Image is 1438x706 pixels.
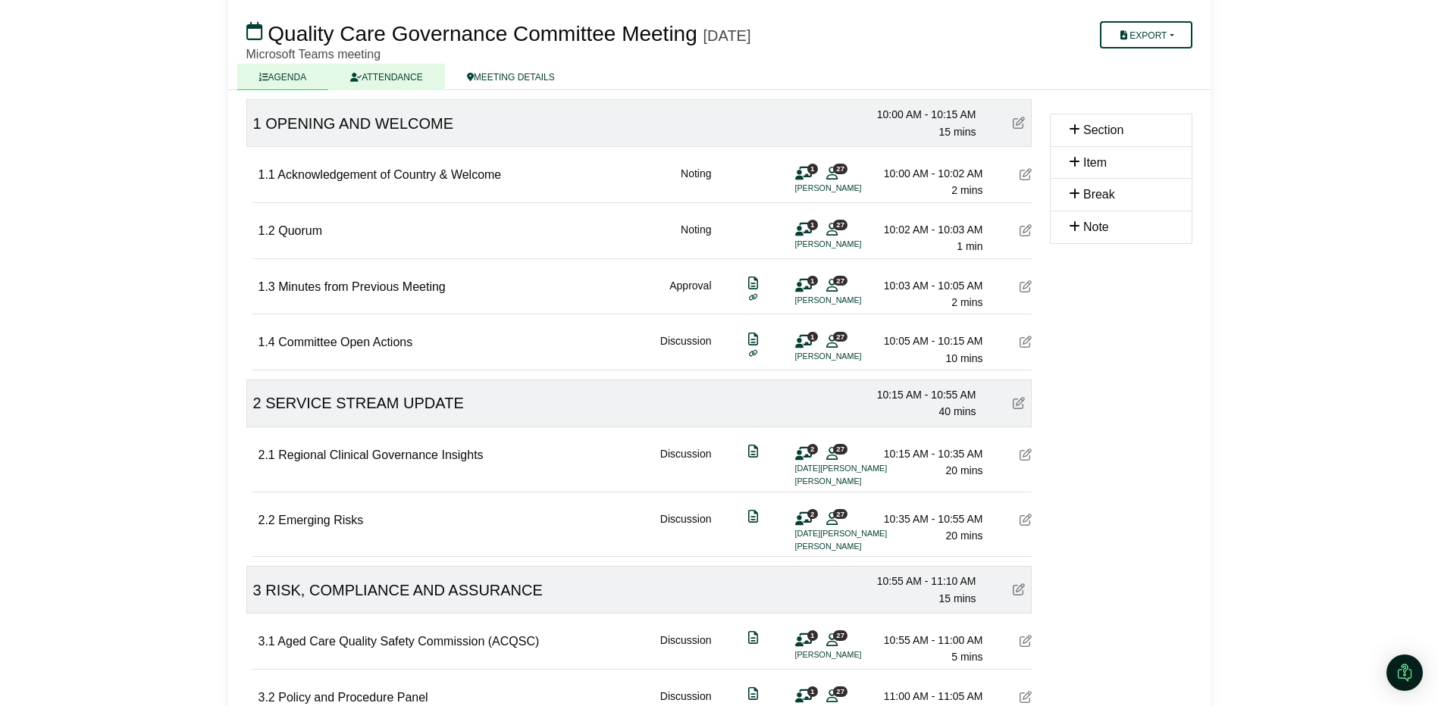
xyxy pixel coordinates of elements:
[268,22,697,45] span: Quality Care Governance Committee Meeting
[669,277,711,311] div: Approval
[807,444,818,454] span: 2
[660,632,712,666] div: Discussion
[265,395,464,411] span: SERVICE STREAM UPDATE
[660,511,712,554] div: Discussion
[278,448,483,461] span: Regional Clinical Governance Insights
[807,164,818,173] span: 1
[877,165,983,182] div: 10:00 AM - 10:02 AM
[258,514,275,526] span: 2.2
[795,527,909,540] li: [DATE][PERSON_NAME]
[660,333,712,367] div: Discussion
[833,220,847,230] span: 27
[938,405,976,417] span: 40 mins
[833,276,847,286] span: 27
[258,336,275,348] span: 1.4
[951,651,982,663] span: 5 mins
[833,444,847,454] span: 27
[877,333,983,349] div: 10:05 AM - 10:15 AM
[258,280,275,293] span: 1.3
[833,686,847,696] span: 27
[265,582,543,598] span: RISK, COMPLIANCE AND ASSURANCE
[278,280,446,293] span: Minutes from Previous Meeting
[807,220,818,230] span: 1
[870,386,976,403] div: 10:15 AM - 10:55 AM
[957,240,982,252] span: 1 min
[253,115,262,132] span: 1
[277,635,539,648] span: Aged Care Quality Safety Commission (ACQSC)
[703,27,751,45] div: [DATE]
[1083,123,1123,136] span: Section
[795,462,909,475] li: [DATE][PERSON_NAME]
[795,648,909,661] li: [PERSON_NAME]
[1386,654,1423,691] div: Open Intercom Messenger
[278,224,322,237] span: Quorum
[945,464,982,476] span: 20 mins
[795,238,909,251] li: [PERSON_NAME]
[258,168,275,181] span: 1.1
[1100,21,1192,48] button: Export
[258,635,275,648] span: 3.1
[877,632,983,648] div: 10:55 AM - 11:00 AM
[445,64,577,90] a: MEETING DETAILS
[265,115,453,132] span: OPENING AND WELCOME
[877,221,983,238] div: 10:02 AM - 10:03 AM
[945,352,982,364] span: 10 mins
[277,168,501,181] span: Acknowledgement of Country & Welcome
[833,509,847,519] span: 27
[278,336,412,348] span: Committee Open Actions
[870,106,976,123] div: 10:00 AM - 10:15 AM
[795,350,909,363] li: [PERSON_NAME]
[807,630,818,640] span: 1
[237,64,329,90] a: AGENDA
[795,294,909,307] li: [PERSON_NAME]
[807,509,818,519] span: 2
[807,686,818,696] span: 1
[253,582,262,598] span: 3
[795,182,909,195] li: [PERSON_NAME]
[877,277,983,294] div: 10:03 AM - 10:05 AM
[945,529,982,542] span: 20 mins
[938,126,976,138] span: 15 mins
[807,332,818,342] span: 1
[278,691,428,704] span: Policy and Procedure Panel
[833,332,847,342] span: 27
[258,691,275,704] span: 3.2
[951,296,982,308] span: 2 mins
[877,688,983,704] div: 11:00 AM - 11:05 AM
[1083,220,1109,233] span: Note
[951,184,982,196] span: 2 mins
[870,573,976,589] div: 10:55 AM - 11:10 AM
[807,276,818,286] span: 1
[328,64,444,90] a: ATTENDANCE
[1083,156,1107,169] span: Item
[681,221,711,255] div: Noting
[795,540,909,553] li: [PERSON_NAME]
[246,48,381,61] span: Microsoft Teams meeting
[795,475,909,488] li: [PERSON_NAME]
[278,514,363,526] span: Emerging Risks
[833,164,847,173] span: 27
[681,165,711,199] div: Noting
[660,445,712,489] div: Discussion
[938,592,976,604] span: 15 mins
[877,445,983,462] div: 10:15 AM - 10:35 AM
[877,511,983,527] div: 10:35 AM - 10:55 AM
[258,448,275,461] span: 2.1
[1083,188,1115,201] span: Break
[258,224,275,237] span: 1.2
[833,630,847,640] span: 27
[253,395,262,411] span: 2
